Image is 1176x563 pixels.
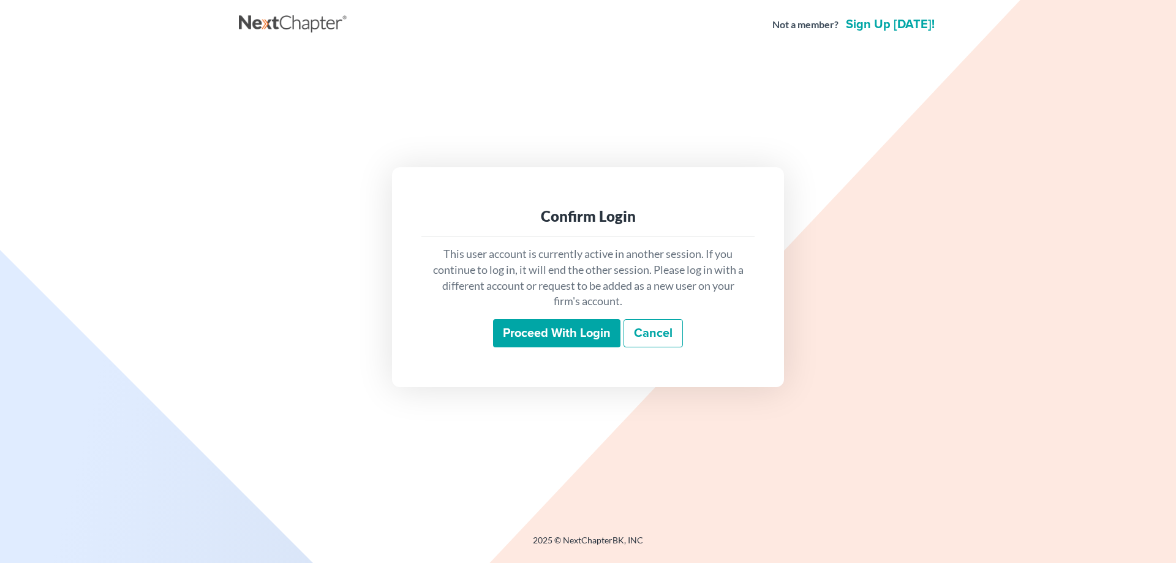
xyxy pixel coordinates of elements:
[624,319,683,347] a: Cancel
[431,206,745,226] div: Confirm Login
[239,534,937,556] div: 2025 © NextChapterBK, INC
[772,18,839,32] strong: Not a member?
[493,319,620,347] input: Proceed with login
[843,18,937,31] a: Sign up [DATE]!
[431,246,745,309] p: This user account is currently active in another session. If you continue to log in, it will end ...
